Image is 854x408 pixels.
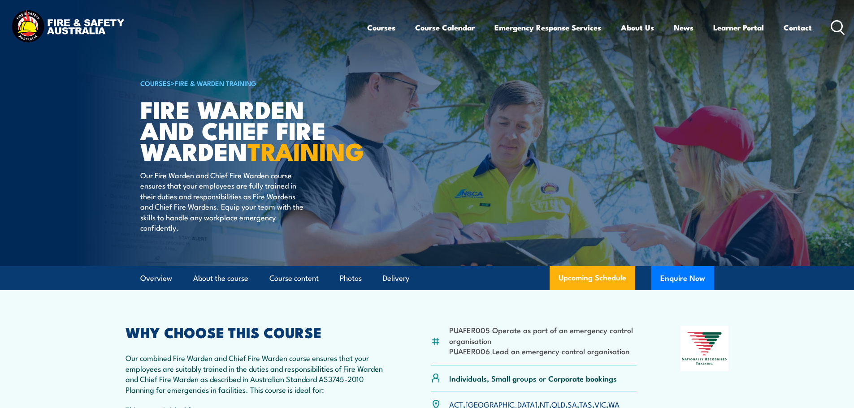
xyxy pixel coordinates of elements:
button: Enquire Now [651,266,714,290]
a: Contact [784,16,812,39]
a: Learner Portal [713,16,764,39]
p: Our combined Fire Warden and Chief Fire Warden course ensures that your employees are suitably tr... [126,352,387,395]
h6: > [140,77,362,88]
a: Overview [140,266,172,290]
a: About Us [621,16,654,39]
a: About the course [193,266,248,290]
a: Course content [269,266,319,290]
p: Our Fire Warden and Chief Fire Warden course ensures that your employees are fully trained in the... [140,170,304,232]
a: Fire & Warden Training [175,78,256,88]
a: News [674,16,694,39]
a: COURSES [140,78,171,88]
a: Photos [340,266,362,290]
strong: TRAINING [247,132,364,169]
h2: WHY CHOOSE THIS COURSE [126,326,387,338]
a: Upcoming Schedule [550,266,635,290]
li: PUAFER006 Lead an emergency control organisation [449,346,637,356]
a: Emergency Response Services [494,16,601,39]
a: Courses [367,16,395,39]
p: Individuals, Small groups or Corporate bookings [449,373,617,383]
a: Delivery [383,266,409,290]
li: PUAFER005 Operate as part of an emergency control organisation [449,325,637,346]
h1: Fire Warden and Chief Fire Warden [140,99,362,161]
img: Nationally Recognised Training logo. [681,326,729,371]
a: Course Calendar [415,16,475,39]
